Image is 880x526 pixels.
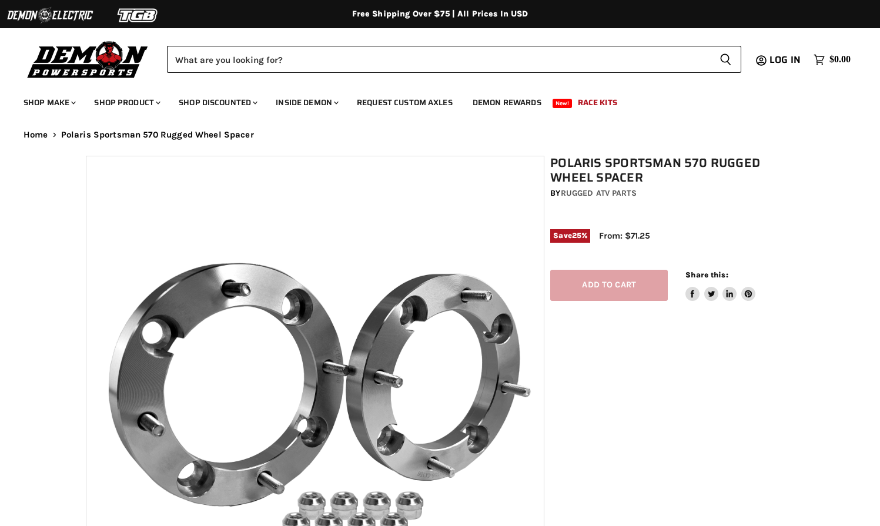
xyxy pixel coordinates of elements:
span: $0.00 [829,54,851,65]
ul: Main menu [15,86,848,115]
div: by [550,187,800,200]
a: Log in [764,55,808,65]
h1: Polaris Sportsman 570 Rugged Wheel Spacer [550,156,800,185]
button: Search [710,46,741,73]
input: Search [167,46,710,73]
span: New! [553,99,573,108]
span: 25 [572,231,581,240]
a: Inside Demon [267,91,346,115]
span: Log in [769,52,801,67]
a: Shop Product [85,91,168,115]
a: Home [24,130,48,140]
a: Shop Discounted [170,91,265,115]
aside: Share this: [685,270,755,301]
span: From: $71.25 [599,230,650,241]
img: TGB Logo 2 [94,4,182,26]
a: Request Custom Axles [348,91,461,115]
a: Race Kits [569,91,626,115]
form: Product [167,46,741,73]
img: Demon Powersports [24,38,152,80]
span: Share this: [685,270,728,279]
span: Polaris Sportsman 570 Rugged Wheel Spacer [61,130,254,140]
img: Demon Electric Logo 2 [6,4,94,26]
a: Rugged ATV Parts [561,188,637,198]
span: Save % [550,229,590,242]
a: Shop Make [15,91,83,115]
a: $0.00 [808,51,856,68]
a: Demon Rewards [464,91,550,115]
